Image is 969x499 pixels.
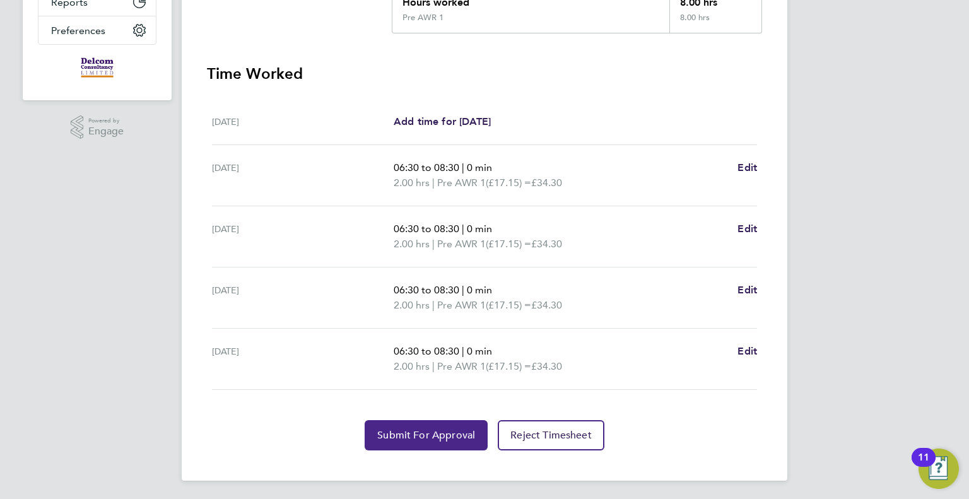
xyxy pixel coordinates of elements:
[88,126,124,137] span: Engage
[467,345,492,357] span: 0 min
[81,57,114,78] img: delcomconsultancyltd-logo-retina.png
[462,284,464,296] span: |
[486,299,531,311] span: (£17.15) =
[432,238,435,250] span: |
[510,429,592,442] span: Reject Timesheet
[486,177,531,189] span: (£17.15) =
[212,114,394,129] div: [DATE]
[394,299,430,311] span: 2.00 hrs
[432,360,435,372] span: |
[486,238,531,250] span: (£17.15) =
[212,221,394,252] div: [DATE]
[486,360,531,372] span: (£17.15) =
[737,344,757,359] a: Edit
[394,284,459,296] span: 06:30 to 08:30
[394,345,459,357] span: 06:30 to 08:30
[394,161,459,173] span: 06:30 to 08:30
[71,115,124,139] a: Powered byEngage
[394,114,491,129] a: Add time for [DATE]
[432,177,435,189] span: |
[467,223,492,235] span: 0 min
[394,360,430,372] span: 2.00 hrs
[462,223,464,235] span: |
[669,13,761,33] div: 8.00 hrs
[462,345,464,357] span: |
[365,420,488,450] button: Submit For Approval
[207,64,762,84] h3: Time Worked
[467,161,492,173] span: 0 min
[88,115,124,126] span: Powered by
[918,457,929,474] div: 11
[531,299,562,311] span: £34.30
[212,344,394,374] div: [DATE]
[402,13,443,23] div: Pre AWR 1
[498,420,604,450] button: Reject Timesheet
[737,161,757,173] span: Edit
[462,161,464,173] span: |
[437,298,486,313] span: Pre AWR 1
[394,115,491,127] span: Add time for [DATE]
[919,449,959,489] button: Open Resource Center, 11 new notifications
[432,299,435,311] span: |
[467,284,492,296] span: 0 min
[377,429,475,442] span: Submit For Approval
[531,238,562,250] span: £34.30
[737,283,757,298] a: Edit
[394,238,430,250] span: 2.00 hrs
[212,283,394,313] div: [DATE]
[394,177,430,189] span: 2.00 hrs
[394,223,459,235] span: 06:30 to 08:30
[531,360,562,372] span: £34.30
[531,177,562,189] span: £34.30
[737,345,757,357] span: Edit
[38,57,156,78] a: Go to home page
[737,221,757,237] a: Edit
[437,175,486,191] span: Pre AWR 1
[737,223,757,235] span: Edit
[38,16,156,44] button: Preferences
[737,284,757,296] span: Edit
[212,160,394,191] div: [DATE]
[51,25,105,37] span: Preferences
[437,237,486,252] span: Pre AWR 1
[737,160,757,175] a: Edit
[437,359,486,374] span: Pre AWR 1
